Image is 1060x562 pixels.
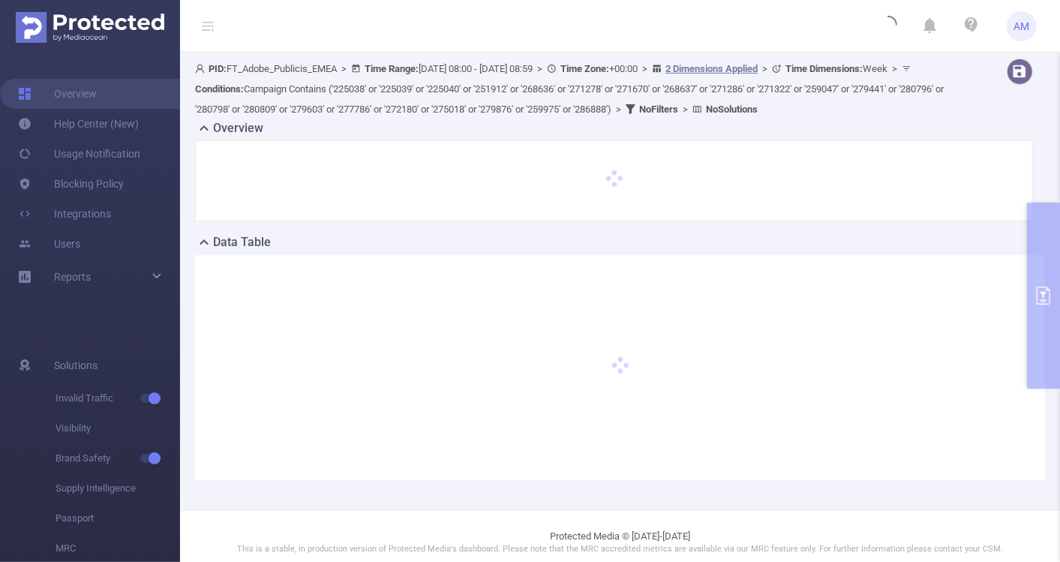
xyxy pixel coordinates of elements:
b: No Solutions [706,104,758,115]
a: Help Center (New) [18,109,139,139]
span: Visibility [56,413,180,443]
a: Reports [54,262,91,292]
span: > [337,63,351,74]
a: Blocking Policy [18,169,124,199]
b: PID: [209,63,227,74]
a: Usage Notification [18,139,140,169]
i: icon: loading [879,16,897,37]
u: 2 Dimensions Applied [665,63,758,74]
span: Supply Intelligence [56,473,180,503]
p: This is a stable, in production version of Protected Media's dashboard. Please note that the MRC ... [218,543,1022,556]
span: > [638,63,652,74]
span: > [758,63,772,74]
span: Campaign Contains ('225038' or '225039' or '225040' or '251912' or '268636' or '271278' or '27167... [195,83,944,115]
i: icon: user [195,64,209,74]
span: Week [785,63,887,74]
a: Integrations [18,199,111,229]
b: Time Range: [365,63,419,74]
b: No Filters [639,104,678,115]
span: > [533,63,547,74]
span: Brand Safety [56,443,180,473]
b: Time Dimensions : [785,63,863,74]
span: FT_Adobe_Publicis_EMEA [DATE] 08:00 - [DATE] 08:59 +00:00 [195,63,944,115]
span: > [611,104,626,115]
a: Overview [18,79,97,109]
h2: Data Table [213,233,271,251]
b: Conditions : [195,83,244,95]
h2: Overview [213,119,263,137]
span: Invalid Traffic [56,383,180,413]
a: Users [18,229,80,259]
span: > [678,104,692,115]
b: Time Zone: [560,63,609,74]
img: Protected Media [16,12,164,43]
span: AM [1014,11,1030,41]
span: > [887,63,902,74]
span: Reports [54,271,91,283]
span: Passport [56,503,180,533]
span: Solutions [54,350,98,380]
